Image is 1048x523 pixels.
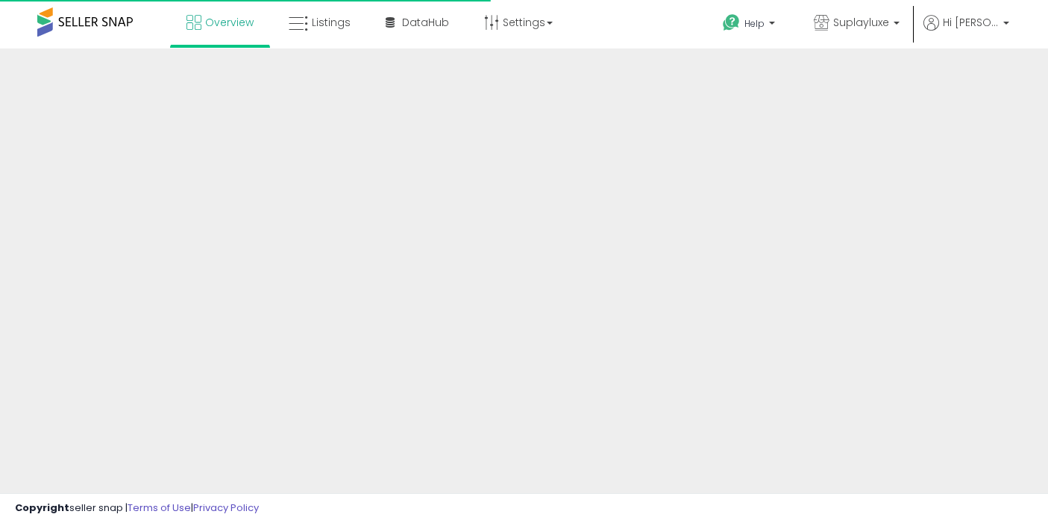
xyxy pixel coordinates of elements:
a: Terms of Use [128,501,191,515]
a: Help [711,2,790,48]
span: Hi [PERSON_NAME] [943,15,999,30]
span: Help [744,17,765,30]
div: seller snap | | [15,501,259,516]
i: Get Help [722,13,741,32]
span: Suplayluxe [833,15,889,30]
span: DataHub [402,15,449,30]
span: Overview [205,15,254,30]
span: Listings [312,15,351,30]
a: Hi [PERSON_NAME] [923,15,1009,48]
a: Privacy Policy [193,501,259,515]
strong: Copyright [15,501,69,515]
